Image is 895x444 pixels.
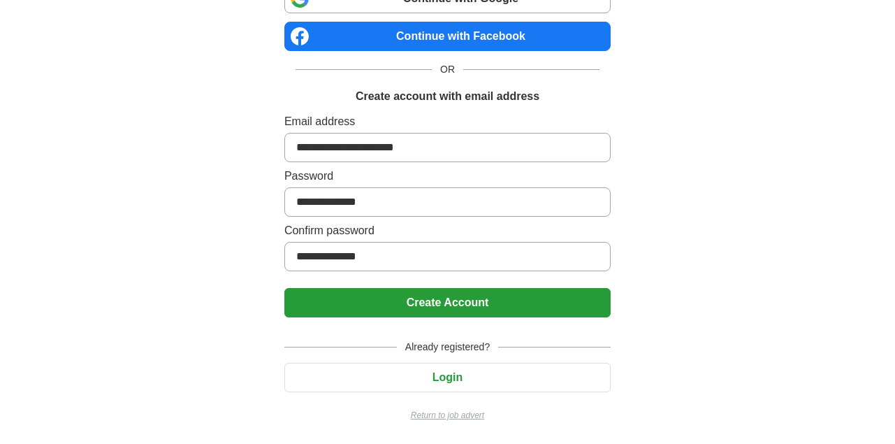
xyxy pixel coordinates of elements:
[284,363,611,392] button: Login
[284,168,611,185] label: Password
[284,371,611,383] a: Login
[356,88,539,105] h1: Create account with email address
[284,113,611,130] label: Email address
[432,62,463,77] span: OR
[284,222,611,239] label: Confirm password
[284,22,611,51] a: Continue with Facebook
[397,340,498,355] span: Already registered?
[284,288,611,317] button: Create Account
[284,409,611,422] a: Return to job advert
